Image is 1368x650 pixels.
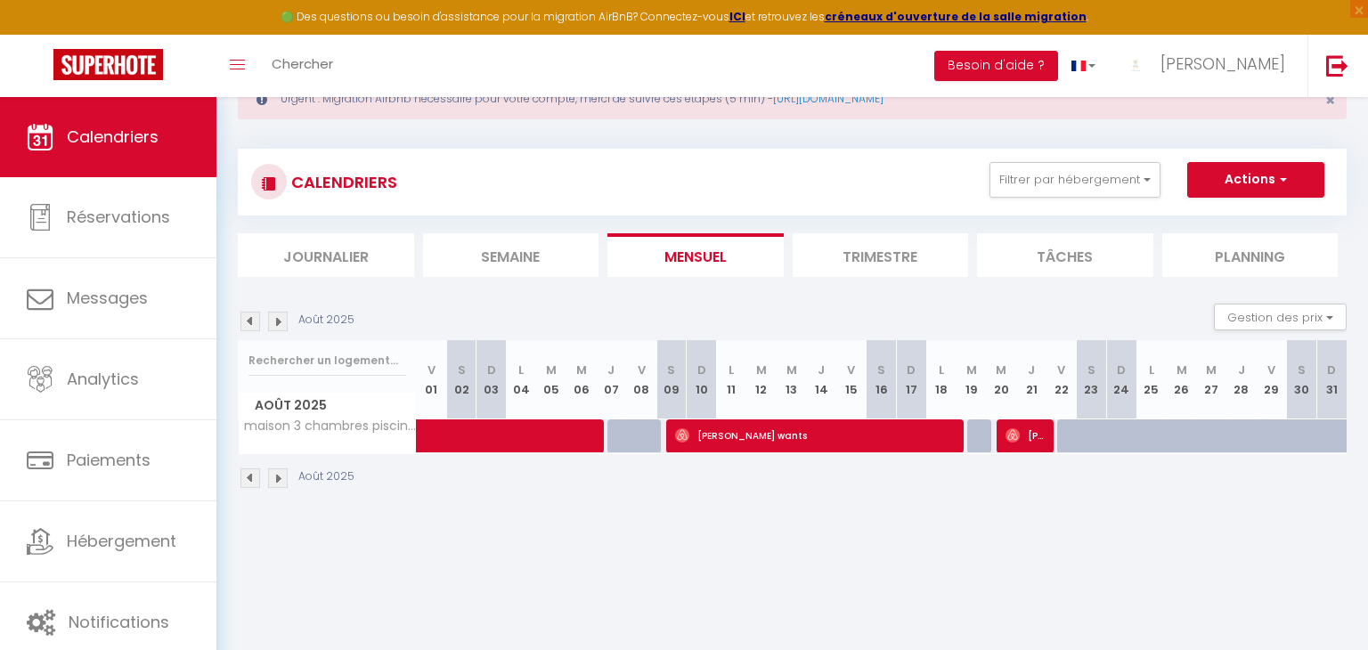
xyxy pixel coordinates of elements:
[1006,418,1046,452] span: [PERSON_NAME]
[1206,362,1217,378] abbr: M
[518,362,524,378] abbr: L
[298,468,354,485] p: Août 2025
[536,340,566,419] th: 05
[67,126,159,148] span: Calendriers
[1106,340,1136,419] th: 24
[476,340,507,419] th: 03
[1298,362,1306,378] abbr: S
[1286,340,1316,419] th: 30
[67,368,139,390] span: Analytics
[675,418,957,452] span: [PERSON_NAME] wants
[934,51,1058,81] button: Besoin d'aide ?
[417,340,447,419] th: 01
[818,362,825,378] abbr: J
[667,362,675,378] abbr: S
[1162,233,1339,277] li: Planning
[1327,362,1336,378] abbr: D
[597,340,627,419] th: 07
[977,233,1153,277] li: Tâches
[576,362,587,378] abbr: M
[773,91,883,106] a: [URL][DOMAIN_NAME]
[1267,362,1275,378] abbr: V
[298,312,354,329] p: Août 2025
[67,530,176,552] span: Hébergement
[1316,340,1347,419] th: 31
[1160,53,1285,75] span: [PERSON_NAME]
[1109,35,1307,97] a: ... [PERSON_NAME]
[272,54,333,73] span: Chercher
[1016,340,1046,419] th: 21
[287,162,397,202] h3: CALENDRIERS
[777,340,807,419] th: 13
[847,362,855,378] abbr: V
[1136,340,1167,419] th: 25
[756,362,767,378] abbr: M
[258,35,346,97] a: Chercher
[1187,162,1324,198] button: Actions
[1149,362,1154,378] abbr: L
[241,419,419,433] span: maison 3 chambres piscine clim
[966,362,977,378] abbr: M
[626,340,656,419] th: 08
[1087,362,1095,378] abbr: S
[1326,54,1348,77] img: logout
[607,362,615,378] abbr: J
[897,340,927,419] th: 17
[546,362,557,378] abbr: M
[1238,362,1245,378] abbr: J
[1117,362,1126,378] abbr: D
[1077,340,1107,419] th: 23
[907,362,916,378] abbr: D
[1057,362,1065,378] abbr: V
[716,340,746,419] th: 11
[423,233,599,277] li: Semaine
[248,345,406,377] input: Rechercher un logement...
[67,449,151,471] span: Paiements
[1325,89,1335,111] span: ×
[836,340,867,419] th: 15
[14,7,68,61] button: Ouvrir le widget de chat LiveChat
[729,9,745,24] strong: ICI
[1046,340,1077,419] th: 22
[996,362,1006,378] abbr: M
[638,362,646,378] abbr: V
[957,340,987,419] th: 19
[238,233,414,277] li: Journalier
[238,78,1347,119] div: Urgent : Migration Airbnb nécessaire pour votre compte, merci de suivre ces étapes (5 min) -
[793,233,969,277] li: Trimestre
[607,233,784,277] li: Mensuel
[1226,340,1257,419] th: 28
[1177,362,1187,378] abbr: M
[987,340,1017,419] th: 20
[989,162,1160,198] button: Filtrer par hébergement
[806,340,836,419] th: 14
[427,362,436,378] abbr: V
[867,340,897,419] th: 16
[729,362,734,378] abbr: L
[697,362,706,378] abbr: D
[1028,362,1035,378] abbr: J
[1196,340,1226,419] th: 27
[825,9,1087,24] a: créneaux d'ouverture de la salle migration
[67,287,148,309] span: Messages
[458,362,466,378] abbr: S
[239,393,416,418] span: Août 2025
[656,340,687,419] th: 09
[1214,304,1347,330] button: Gestion des prix
[926,340,957,419] th: 18
[939,362,944,378] abbr: L
[877,362,885,378] abbr: S
[786,362,797,378] abbr: M
[687,340,717,419] th: 10
[67,206,170,228] span: Réservations
[69,611,169,633] span: Notifications
[1167,340,1197,419] th: 26
[1325,93,1335,109] button: Close
[53,49,163,80] img: Super Booking
[566,340,597,419] th: 06
[507,340,537,419] th: 04
[487,362,496,378] abbr: D
[1122,51,1149,77] img: ...
[1257,340,1287,419] th: 29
